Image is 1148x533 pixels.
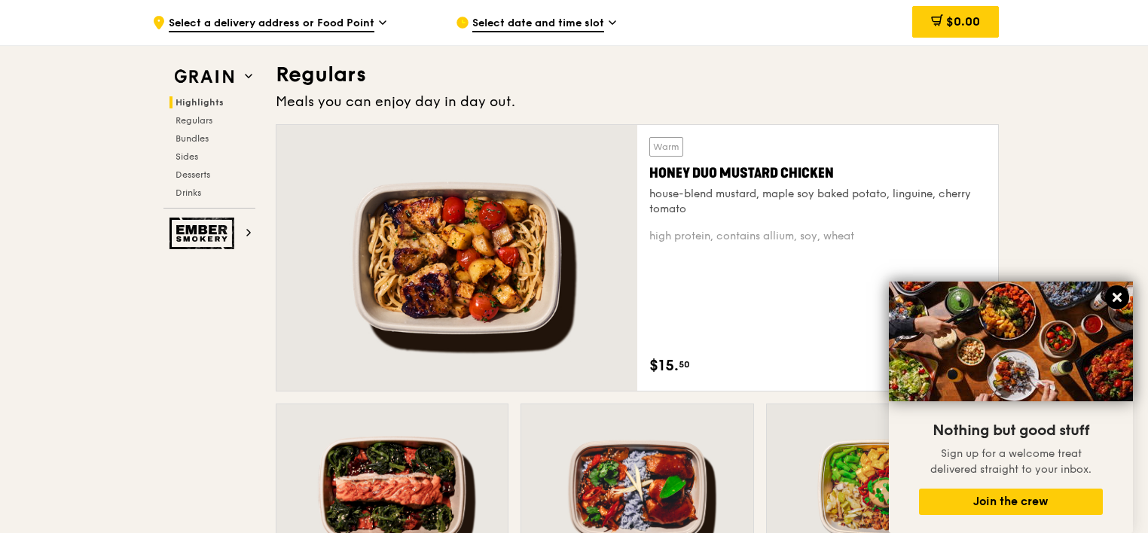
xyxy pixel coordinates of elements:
span: Select a delivery address or Food Point [169,16,374,32]
button: Join the crew [919,489,1103,515]
button: Close [1105,285,1129,309]
div: high protein, contains allium, soy, wheat [649,229,986,244]
img: Ember Smokery web logo [169,218,239,249]
div: Honey Duo Mustard Chicken [649,163,986,184]
img: Grain web logo [169,63,239,90]
span: Regulars [176,115,212,126]
span: Nothing but good stuff [933,422,1089,440]
span: Bundles [176,133,209,144]
span: Select date and time slot [472,16,604,32]
span: Sides [176,151,198,162]
span: $15. [649,355,679,377]
h3: Regulars [276,61,999,88]
span: Highlights [176,97,224,108]
div: Meals you can enjoy day in day out. [276,91,999,112]
span: Sign up for a welcome treat delivered straight to your inbox. [930,447,1092,476]
span: $0.00 [946,14,980,29]
img: DSC07876-Edit02-Large.jpeg [889,282,1133,401]
div: house-blend mustard, maple soy baked potato, linguine, cherry tomato [649,187,986,217]
div: Warm [649,137,683,157]
span: Drinks [176,187,201,198]
span: 50 [679,358,690,370]
span: Desserts [176,169,210,180]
